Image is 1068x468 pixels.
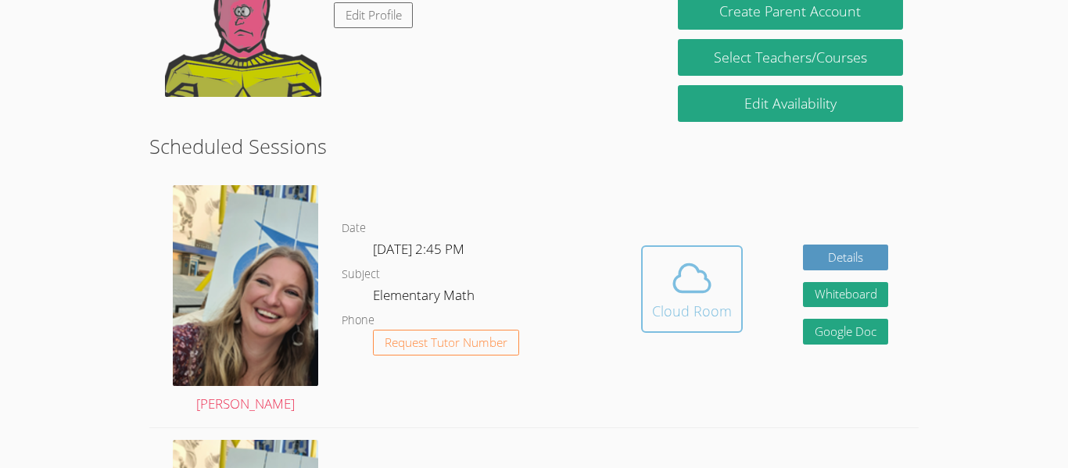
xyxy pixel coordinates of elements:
[373,330,519,355] button: Request Tutor Number
[652,300,732,322] div: Cloud Room
[149,131,919,161] h2: Scheduled Sessions
[173,185,318,416] a: [PERSON_NAME]
[803,245,889,270] a: Details
[373,240,464,258] span: [DATE] 2:45 PM
[342,265,380,284] dt: Subject
[342,311,375,330] dt: Phone
[385,337,507,348] span: Request Tutor Number
[173,185,318,386] img: sarah.png
[803,319,889,345] a: Google Doc
[678,85,903,122] a: Edit Availability
[373,284,478,311] dd: Elementary Math
[678,39,903,76] a: Select Teachers/Courses
[641,245,743,333] button: Cloud Room
[803,282,889,308] button: Whiteboard
[342,219,366,238] dt: Date
[334,2,414,28] a: Edit Profile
